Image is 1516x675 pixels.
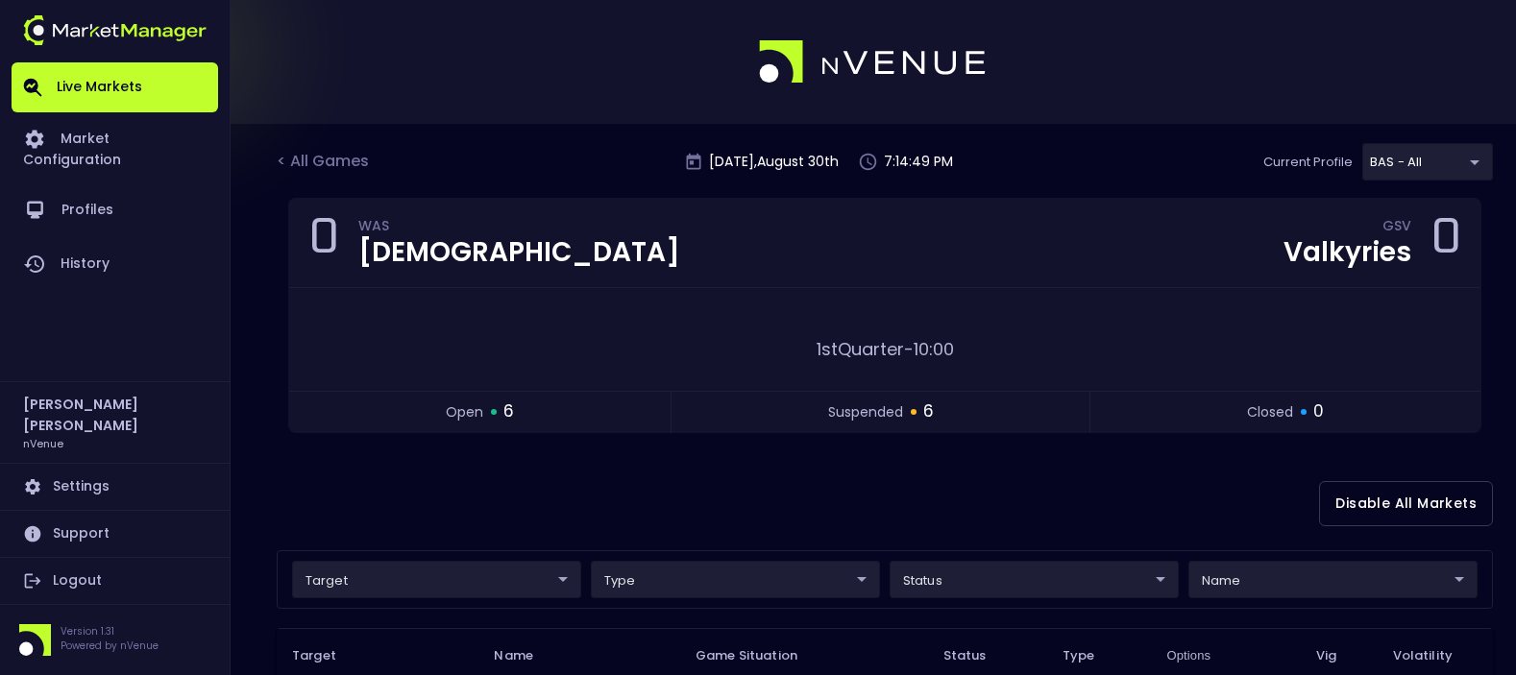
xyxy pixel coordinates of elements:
[1313,399,1324,424] span: 0
[890,561,1179,598] div: target
[61,639,159,653] p: Powered by nVenue
[292,561,581,598] div: target
[12,112,218,183] a: Market Configuration
[1316,647,1361,664] span: Vig
[817,337,904,361] span: 1st Quarter
[884,152,953,172] p: 7:14:49 PM
[1247,402,1293,422] span: closed
[943,647,1012,664] span: Status
[12,237,218,291] a: History
[1382,221,1411,236] div: GSV
[12,511,218,557] a: Support
[923,399,934,424] span: 6
[308,214,339,272] div: 0
[904,337,914,361] span: -
[292,647,361,664] span: Target
[503,399,514,424] span: 6
[1362,143,1493,181] div: target
[12,183,218,237] a: Profiles
[696,647,822,664] span: Game Situation
[591,561,880,598] div: target
[759,40,988,84] img: logo
[709,152,839,172] p: [DATE] , August 30 th
[277,150,373,175] div: < All Games
[1263,153,1353,172] p: Current Profile
[12,62,218,112] a: Live Markets
[23,394,207,436] h2: [PERSON_NAME] [PERSON_NAME]
[1284,239,1411,266] div: Valkyries
[12,624,218,656] div: Version 1.31Powered by nVenue
[23,436,63,450] h3: nVenue
[12,464,218,510] a: Settings
[358,221,680,236] div: WAS
[23,15,207,45] img: logo
[1188,561,1478,598] div: target
[446,402,483,422] span: open
[1393,647,1478,664] span: Volatility
[61,624,159,639] p: Version 1.31
[12,558,218,604] a: Logout
[914,337,954,361] span: 10:00
[494,647,558,664] span: Name
[1063,647,1120,664] span: Type
[358,239,680,266] div: [DEMOGRAPHIC_DATA]
[1319,481,1493,526] button: Disable All Markets
[828,402,903,422] span: suspended
[1430,214,1461,272] div: 0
